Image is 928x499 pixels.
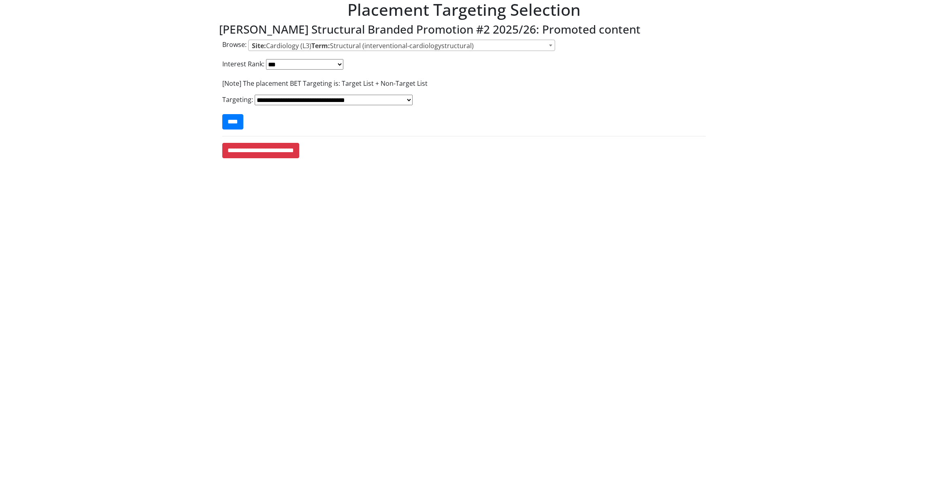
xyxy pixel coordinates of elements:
strong: Term: [311,41,330,50]
label: Browse: [222,40,247,49]
strong: Site: [252,41,266,50]
span: Cardiology (L3) Structural (interventional-cardiologystructural) [252,41,474,50]
h3: [PERSON_NAME] Structural Branded Promotion #2 2025/26: Promoted content [219,23,709,36]
label: Interest Rank: [222,59,264,69]
span: <strong>Site:</strong> Cardiology (L3) <strong>Term:</strong> Structural (interventional-cardiolo... [249,40,555,51]
span: <strong>Site:</strong> Cardiology (L3) <strong>Term:</strong> Structural (interventional-cardiolo... [248,40,555,51]
label: Targeting: [222,95,253,104]
p: [Note] The placement BET Targeting is: Target List + Non-Target List [222,79,706,88]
